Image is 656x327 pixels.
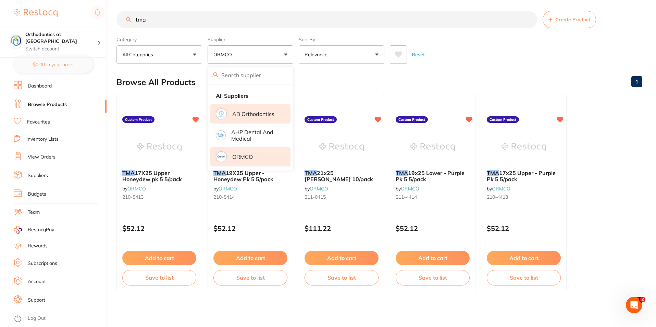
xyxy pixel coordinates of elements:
p: $52.12 [213,224,287,232]
button: Log Out [14,313,104,324]
b: TMA 17X25 Upper Honeydew pk 5 5/pack [122,170,196,183]
label: Category [116,36,202,43]
b: TMA 17x25 Upper - Purple Pk 5 5/pack [487,170,561,183]
span: 19X25 Upper - Honeydew Pk 5 5/pack [213,170,273,183]
span: by [305,186,328,192]
a: ORMCO [401,186,419,192]
h2: Browse All Products [116,78,196,87]
p: $52.12 [487,224,561,232]
span: by [396,186,419,192]
label: Custom Product [487,116,519,123]
button: Save to list [396,270,470,285]
a: Restocq Logo [14,5,58,21]
label: Custom Product [396,116,428,123]
a: Account [28,278,46,285]
span: 210-5413 [122,194,144,200]
span: 211-4414 [396,194,417,200]
img: AHP Dental and Medical [217,131,225,139]
span: by [122,186,146,192]
label: Custom Product [122,116,154,123]
label: Sort By [299,36,384,43]
img: TMA 17x25 Upper - Purple Pk 5 5/pack [502,130,546,164]
a: 1 [631,75,642,89]
p: Switch account [25,46,97,52]
button: Create Product [543,11,596,28]
a: Subscriptions [28,260,57,267]
span: RestocqPay [28,226,54,233]
em: TMA [213,170,226,176]
b: TMA 19X25 Upper - Honeydew Pk 5 5/pack [213,170,287,183]
em: TMA [122,170,135,176]
p: ORMCO [213,51,235,58]
img: TMA 17X25 Upper Honeydew pk 5 5/pack [137,130,182,164]
iframe: Intercom live chat [626,297,642,313]
button: Save to list [305,270,379,285]
a: 1 [631,295,642,309]
button: Relevance [299,45,384,64]
a: Log Out [28,315,46,322]
img: Orthodontics at Penrith [11,35,22,46]
button: $0.00 in your order [14,56,93,73]
a: ORMCO [127,186,146,192]
p: AB Orthodontics [232,111,274,117]
img: RestocqPay [14,226,22,234]
a: Team [28,209,40,216]
b: TMA 21x25 Lowe 10/pack [305,170,379,183]
span: 17X25 Upper Honeydew pk 5 5/pack [122,170,182,183]
span: by [487,186,510,192]
img: Restocq Logo [14,9,58,17]
button: Save to list [122,270,196,285]
button: Save to list [487,270,561,285]
span: by [213,186,237,192]
a: Rewards [28,243,48,249]
strong: All Suppliers [216,93,248,99]
img: TMA 19x25 Lower - Purple Pk 5 5/pack [410,130,455,164]
a: Favourites [27,119,50,126]
input: Search supplier [208,67,293,84]
a: Support [28,297,45,304]
input: Search Products [116,11,537,28]
button: Add to cart [305,251,379,265]
button: Add to cart [213,251,287,265]
a: Browse Products [28,101,67,108]
button: Reset [410,45,427,64]
p: $111.22 [305,224,379,232]
span: 211-0415 [305,194,326,200]
a: View Orders [28,154,55,161]
button: Save to list [213,270,287,285]
a: Inventory Lists [26,136,59,143]
a: Dashboard [28,83,52,90]
button: Add to cart [487,251,561,265]
label: Custom Product [305,116,337,123]
em: TMA [487,170,499,176]
p: Relevance [305,51,330,58]
a: Budgets [28,191,46,198]
span: Create Product [555,17,590,22]
a: ORMCO [492,186,510,192]
h4: Orthodontics at Penrith [25,31,97,45]
a: ORMCO [219,186,237,192]
p: $52.12 [396,224,470,232]
p: AHP Dental and Medical [231,129,281,142]
button: Add to cart [396,251,470,265]
p: All Categories [122,51,156,58]
span: 210-4413 [487,194,508,200]
span: 2 [640,297,645,302]
button: All Categories [116,45,202,64]
img: TMA 21x25 Lowe 10/pack [319,130,364,164]
em: TMA [305,170,317,176]
button: Add to cart [122,251,196,265]
img: AB Orthodontics [217,109,226,118]
a: ORMCO [310,186,328,192]
p: ORMCO [232,154,253,160]
span: 210-5414 [213,194,235,200]
label: Supplier [208,36,293,43]
span: 21x25 [PERSON_NAME] 10/pack [305,170,373,183]
span: 19x25 Lower - Purple Pk 5 5/pack [396,170,465,183]
span: 17x25 Upper - Purple Pk 5 5/pack [487,170,556,183]
a: RestocqPay [14,226,54,234]
img: ORMCO [217,152,226,161]
p: $52.12 [122,224,196,232]
button: ORMCO [208,45,293,64]
a: Suppliers [28,172,48,179]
